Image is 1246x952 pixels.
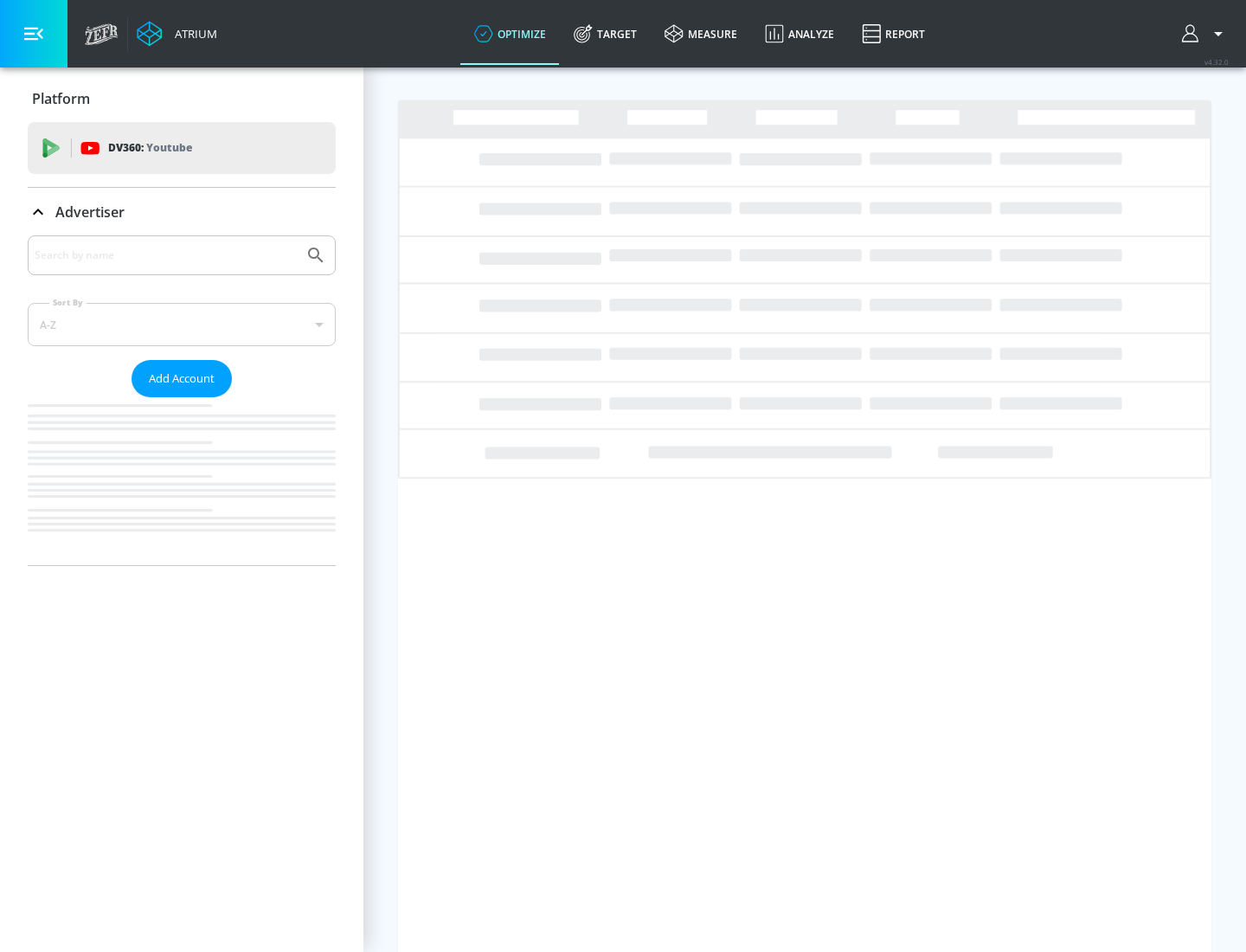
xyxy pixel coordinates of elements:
a: Atrium [137,21,217,47]
a: Target [560,3,651,65]
button: Add Account [132,360,232,397]
input: Search by name [35,244,297,267]
a: measure [651,3,751,65]
a: Analyze [751,3,848,65]
a: Report [848,3,939,65]
span: Add Account [149,369,215,389]
label: Sort By [49,297,87,308]
div: A-Z [28,303,336,346]
p: Advertiser [55,203,125,222]
div: Platform [28,74,336,123]
div: DV360: Youtube [28,122,336,174]
a: optimize [460,3,560,65]
div: Atrium [168,26,217,42]
p: DV360: [108,138,192,158]
div: Advertiser [28,188,336,236]
p: Platform [32,89,90,108]
div: Advertiser [28,235,336,565]
p: Youtube [146,138,192,157]
nav: list of Advertiser [28,397,336,565]
span: v 4.32.0 [1204,57,1229,67]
